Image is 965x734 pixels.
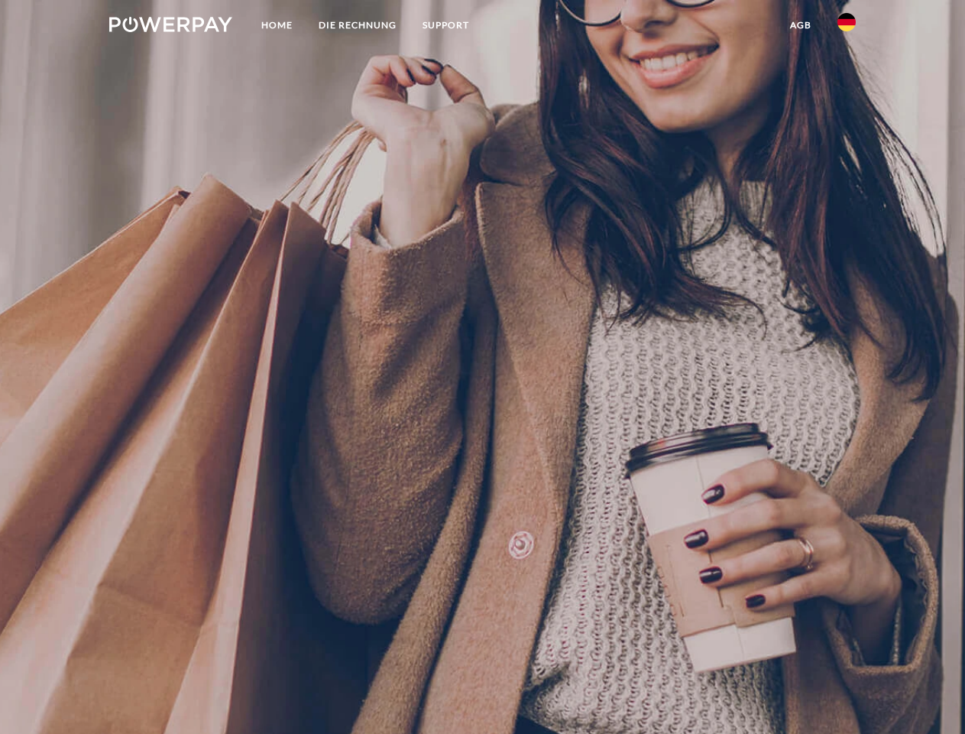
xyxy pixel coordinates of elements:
[410,11,482,39] a: SUPPORT
[306,11,410,39] a: DIE RECHNUNG
[248,11,306,39] a: Home
[777,11,824,39] a: agb
[109,17,232,32] img: logo-powerpay-white.svg
[837,13,856,31] img: de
